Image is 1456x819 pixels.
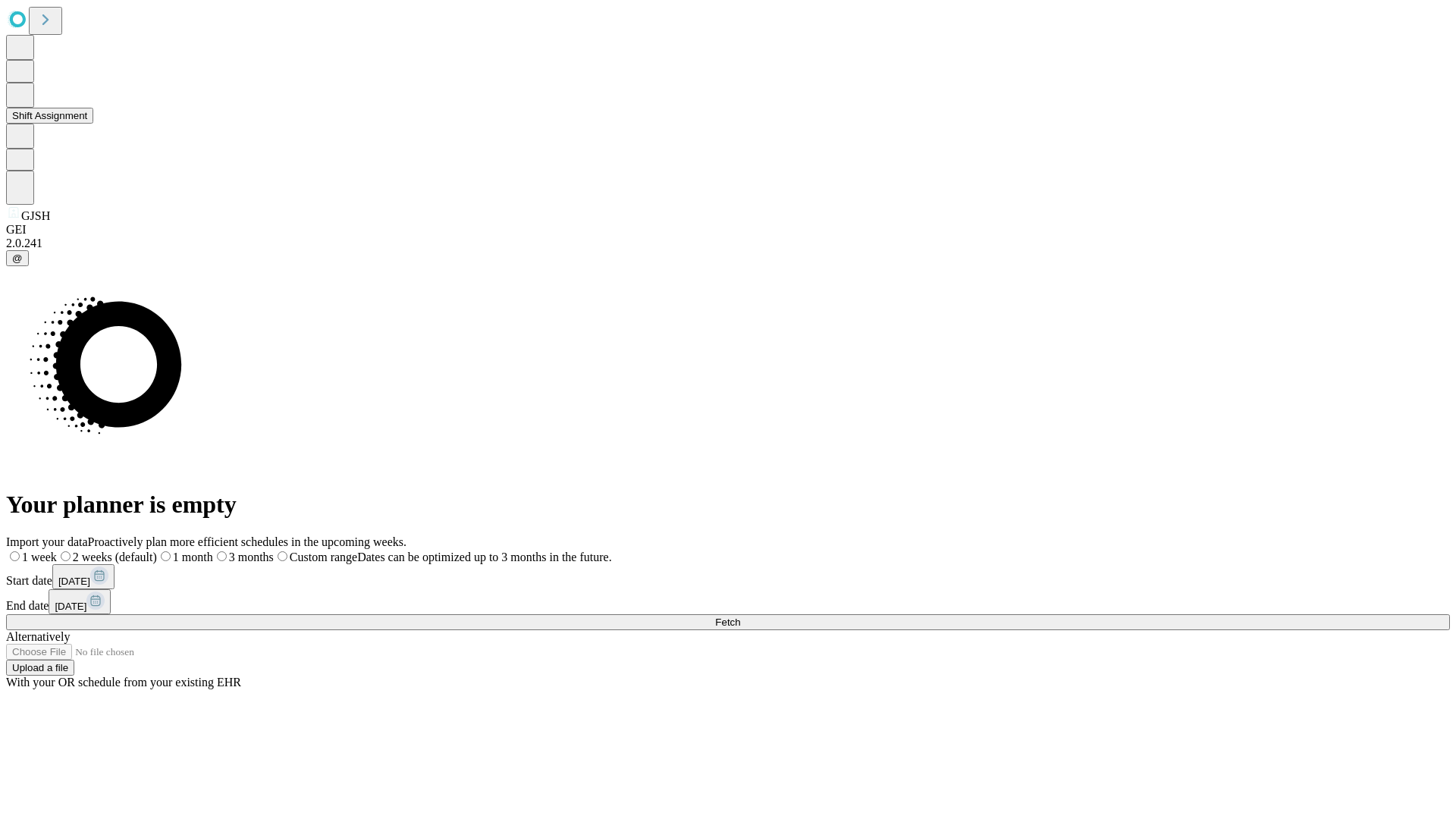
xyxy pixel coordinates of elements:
[161,551,171,561] input: 1 month
[10,551,20,561] input: 1 week
[278,551,287,561] input: Custom rangeDates can be optimized up to 3 months in the future.
[6,630,70,643] span: Alternatively
[6,660,74,676] button: Upload a file
[6,676,241,689] span: With your OR schedule from your existing EHR
[715,617,740,628] span: Fetch
[6,589,1450,614] div: End date
[290,551,357,563] span: Custom range
[6,614,1450,630] button: Fetch
[21,209,50,222] span: GJSH
[55,601,86,612] span: [DATE]
[217,551,227,561] input: 3 months
[357,551,611,563] span: Dates can be optimized up to 3 months in the future.
[6,250,29,266] button: @
[58,576,90,587] span: [DATE]
[6,108,93,124] button: Shift Assignment
[73,551,157,563] span: 2 weeks (default)
[173,551,213,563] span: 1 month
[6,535,88,548] span: Import your data
[6,564,1450,589] div: Start date
[88,535,406,548] span: Proactively plan more efficient schedules in the upcoming weeks.
[12,253,23,264] span: @
[6,223,1450,237] div: GEI
[229,551,274,563] span: 3 months
[22,551,57,563] span: 1 week
[49,589,111,614] button: [DATE]
[6,237,1450,250] div: 2.0.241
[52,564,115,589] button: [DATE]
[6,491,1450,519] h1: Your planner is empty
[61,551,71,561] input: 2 weeks (default)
